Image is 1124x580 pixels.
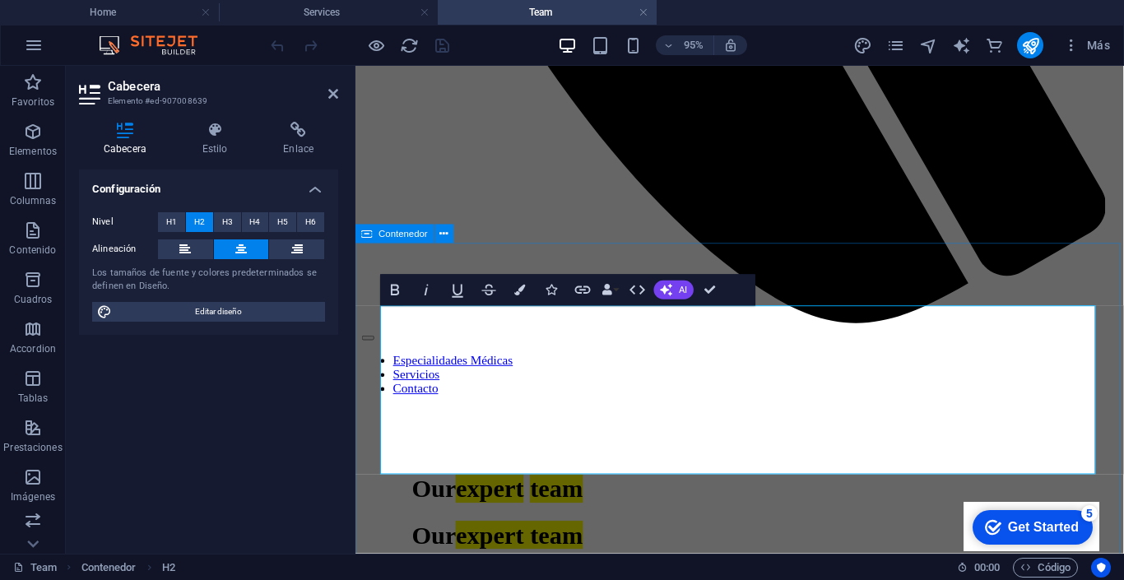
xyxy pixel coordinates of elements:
[10,342,56,355] p: Accordion
[222,212,233,232] span: H3
[158,212,185,232] button: H1
[399,35,419,55] button: reload
[277,212,288,232] span: H5
[654,281,694,299] button: AI
[366,35,386,55] button: Haz clic para salir del modo de previsualización y seguir editando
[957,558,1001,578] h6: Tiempo de la sesión
[853,36,872,55] i: Diseño (Ctrl+Alt+Y)
[44,18,115,33] div: Get Started
[1013,558,1078,578] button: Código
[13,558,57,578] a: Haz clic para cancelar la selección y doble clic para abrir páginas
[984,35,1004,55] button: commerce
[1021,36,1040,55] i: Publicar
[95,35,218,55] img: Editor Logo
[9,145,57,158] p: Elementos
[258,122,338,156] h4: Enlace
[723,38,738,53] i: Al redimensionar, ajustar el nivel de zoom automáticamente para ajustarse al dispositivo elegido.
[680,35,707,55] h6: 95%
[885,35,905,55] button: pages
[186,212,213,232] button: H2
[269,212,296,232] button: H5
[886,36,905,55] i: Páginas (Ctrl+Alt+S)
[219,3,438,21] h4: Services
[10,194,57,207] p: Columnas
[92,302,325,322] button: Editar diseño
[162,558,175,578] span: Haz clic para seleccionar y doble clic para editar
[695,275,725,306] button: Confirm (⌘+⏎)
[599,275,621,306] button: Data Bindings
[178,122,259,156] h4: Estilo
[79,122,178,156] h4: Cabecera
[656,35,714,55] button: 95%
[11,490,55,503] p: Imágenes
[411,275,441,306] button: Italic (⌘I)
[1091,558,1111,578] button: Usercentrics
[679,285,687,295] span: AI
[297,212,324,232] button: H6
[79,169,338,199] h4: Configuración
[92,212,158,232] label: Nivel
[985,36,1004,55] i: Comercio
[1017,32,1043,58] button: publish
[952,36,971,55] i: AI Writer
[3,441,62,454] p: Prestaciones
[1057,32,1117,58] button: Más
[214,212,241,232] button: H3
[18,392,49,405] p: Tablas
[536,275,566,306] button: Icons
[951,35,971,55] button: text_generator
[1020,558,1071,578] span: Código
[919,36,938,55] i: Navegador
[14,293,53,306] p: Cuadros
[505,275,535,306] button: Colors
[852,35,872,55] button: design
[443,275,472,306] button: Underline (⌘U)
[305,212,316,232] span: H6
[918,35,938,55] button: navigator
[166,212,177,232] span: H1
[380,275,410,306] button: Bold (⌘B)
[400,36,419,55] i: Volver a cargar página
[568,275,597,306] button: Link
[438,3,657,21] h4: Team
[118,3,134,20] div: 5
[108,94,305,109] h3: Elemento #ed-907008639
[92,239,158,259] label: Alineación
[474,275,504,306] button: Strikethrough
[974,558,1000,578] span: 00 00
[194,212,205,232] span: H2
[92,267,325,294] div: Los tamaños de fuente y colores predeterminados se definen en Diseño.
[623,275,653,306] button: HTML
[242,212,269,232] button: H4
[379,230,429,239] span: Contenedor
[81,558,137,578] span: Haz clic para seleccionar y doble clic para editar
[9,8,129,43] div: Get Started 5 items remaining, 0% complete
[249,212,260,232] span: H4
[12,95,54,109] p: Favoritos
[986,561,988,573] span: :
[9,244,56,257] p: Contenido
[108,79,338,94] h2: Cabecera
[1063,37,1110,53] span: Más
[81,558,175,578] nav: breadcrumb
[117,302,320,322] span: Editar diseño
